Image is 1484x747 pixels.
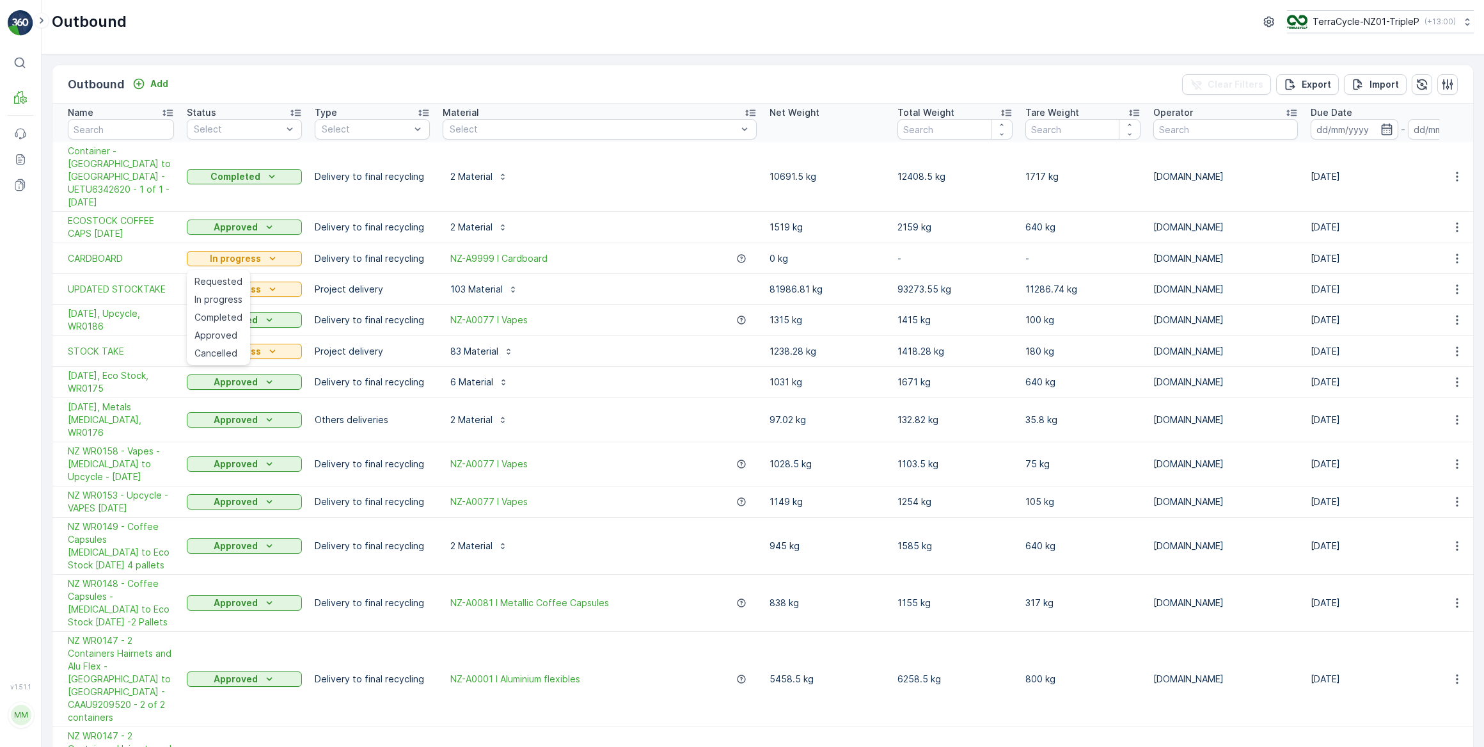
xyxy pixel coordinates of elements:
[897,170,1013,183] p: 12408.5 kg
[187,374,302,390] button: Approved
[1311,106,1352,119] p: Due Date
[1153,495,1298,508] p: [DOMAIN_NAME]
[770,170,885,183] p: 10691.5 kg
[443,410,516,430] button: 2 Material
[315,673,430,686] p: Delivery to final recycling
[897,540,1013,552] p: 1585 kg
[450,170,493,183] p: 2 Material
[770,458,885,470] p: 1028.5 kg
[1025,345,1141,358] p: 180 kg
[68,369,174,395] a: 30/05/2025, Eco Stock, WR0175
[1025,221,1141,234] p: 640 kg
[1153,540,1298,552] p: [DOMAIN_NAME]
[68,634,174,724] a: NZ WR0147 - 2 Containers Hairnets and Alu Flex - NZ to Canada - CAAU9209520 - 2 of 2 containers
[210,170,260,183] p: Completed
[450,314,528,326] span: NZ-A0077 I Vapes
[443,341,521,362] button: 83 Material
[68,252,174,265] a: CARDBOARD
[1153,345,1298,358] p: [DOMAIN_NAME]
[68,577,174,629] a: NZ WR0148 - Coffee Capsules - Tic to Eco Stock 4.4.2025 -2 Pallets
[1153,597,1298,609] p: [DOMAIN_NAME]
[1025,597,1141,609] p: 317 kg
[68,214,174,240] span: ECOSTOCK COFFEE CAPS [DATE]
[450,597,609,609] a: NZ-A0081 I Metallic Coffee Capsules
[1153,376,1298,389] p: [DOMAIN_NAME]
[450,495,528,508] a: NZ-A0077 I Vapes
[770,376,885,389] p: 1031 kg
[443,106,479,119] p: Material
[450,283,503,296] p: 103 Material
[1287,15,1307,29] img: TC_7kpGtVS.png
[897,458,1013,470] p: 1103.5 kg
[187,412,302,428] button: Approved
[8,683,33,691] span: v 1.51.1
[770,495,885,508] p: 1149 kg
[1025,119,1141,140] input: Search
[187,494,302,510] button: Approved
[1025,252,1141,265] p: -
[214,495,258,508] p: Approved
[68,401,174,439] span: [DATE], Metals [MEDICAL_DATA], WR0176
[770,414,885,426] p: 97.02 kg
[1153,170,1298,183] p: [DOMAIN_NAME]
[1208,78,1263,91] p: Clear Filters
[68,445,174,483] span: NZ WR0158 - Vapes - [MEDICAL_DATA] to Upcycle - [DATE]
[68,76,125,93] p: Outbound
[194,293,242,306] span: In progress
[68,369,174,395] span: [DATE], Eco Stock, WR0175
[897,252,1013,265] p: -
[770,106,819,119] p: Net Weight
[443,536,516,556] button: 2 Material
[187,251,302,266] button: In progress
[68,307,174,333] a: 11/7/2025, Upcycle, WR0186
[443,217,516,237] button: 2 Material
[68,489,174,515] span: NZ WR0153 - Upcycle - VAPES [DATE]
[1425,17,1456,27] p: ( +13:00 )
[1153,221,1298,234] p: [DOMAIN_NAME]
[443,166,516,187] button: 2 Material
[187,456,302,472] button: Approved
[315,597,430,609] p: Delivery to final recycling
[68,520,174,572] a: NZ WR0149 - Coffee Capsules Tic to Eco Stock 11.4.2025 4 pallets
[214,414,258,426] p: Approved
[68,145,174,209] span: Container - [GEOGRAPHIC_DATA] to [GEOGRAPHIC_DATA] - UETU6342620 - 1 of 1 - [DATE]
[897,673,1013,686] p: 6258.5 kg
[68,520,174,572] span: NZ WR0149 - Coffee Capsules [MEDICAL_DATA] to Eco Stock [DATE] 4 pallets
[214,597,258,609] p: Approved
[1311,119,1398,140] input: dd/mm/yyyy
[1153,314,1298,326] p: [DOMAIN_NAME]
[150,77,168,90] p: Add
[1313,15,1419,28] p: TerraCycle-NZ01-TripleP
[194,347,237,360] span: Cancelled
[315,314,430,326] p: Delivery to final recycling
[127,76,173,92] button: Add
[1025,170,1141,183] p: 1717 kg
[315,170,430,183] p: Delivery to final recycling
[214,673,258,686] p: Approved
[187,220,302,235] button: Approved
[315,540,430,552] p: Delivery to final recycling
[187,169,302,184] button: Completed
[897,106,954,119] p: Total Weight
[68,345,174,358] span: STOCK TAKE
[897,119,1013,140] input: Search
[8,693,33,737] button: MM
[1025,495,1141,508] p: 105 kg
[315,376,430,389] p: Delivery to final recycling
[68,214,174,240] a: ECOSTOCK COFFEE CAPS 18/09/2025
[770,283,885,296] p: 81986.81 kg
[1153,106,1193,119] p: Operator
[1025,414,1141,426] p: 35.8 kg
[450,221,493,234] p: 2 Material
[1153,283,1298,296] p: [DOMAIN_NAME]
[68,634,174,724] span: NZ WR0147 - 2 Containers Hairnets and Alu Flex - [GEOGRAPHIC_DATA] to [GEOGRAPHIC_DATA] - CAAU920...
[214,221,258,234] p: Approved
[450,458,528,470] a: NZ-A0077 I Vapes
[770,221,885,234] p: 1519 kg
[450,673,580,686] a: NZ-A0001 I Aluminium flexibles
[52,12,127,32] p: Outbound
[450,123,737,136] p: Select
